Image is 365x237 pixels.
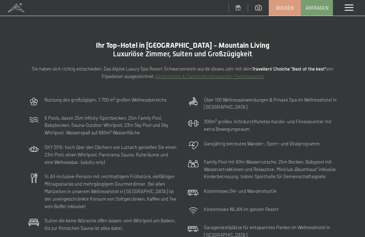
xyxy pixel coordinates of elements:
p: 6 Pools, davon 25m Infinity-Sportbecken, 25m Family Pool, Babybecken, Sauna-Outdoor Whirlpool, 23... [45,114,177,136]
p: Nutzung des großzügigen, 7.700 m² großen Wellnessbereichs [45,96,166,104]
span: Ihr Top-Hotel in [GEOGRAPHIC_DATA] - Mountain Living [96,41,269,50]
p: Über 100 Wellnessanwendungen & Private Spa im Wellnesshotel in [GEOGRAPHIC_DATA] [204,96,336,111]
span: Anfragen [305,5,329,11]
strong: Travellers' Choiche "Best of the best" [252,66,326,72]
p: Suiten die keine Wünsche offen lassen: vom Whirlpool am Balkon, bis zur finnischen Sauna ist alle... [45,217,177,232]
p: ¾ All-inclusive-Pension mit reichhaltigem Frühstück, vielfältigen Mittagssnacks und mehrgängigem ... [45,173,177,210]
p: 300m² großes, lichtdurchflutetes Kardio- und Fitnesscenter mit extra Bewegungsraum [204,118,336,133]
span: Buchen [276,5,294,11]
p: Kostenloses WLAN im ganzen Resort [204,206,279,213]
p: Ganzjährig betreutes Wander-, Sport- und Vitalprogramm [204,140,320,148]
a: Anfragen [301,0,333,15]
p: Sie haben sich richtig entschieden: Das Alpine Luxury Spa Resort Schwarzenstein wurde dieses Jahr... [29,65,336,80]
p: SKY SPA: hoch über den Dächern von Luttach genießen Sie einen 23m Pool, einen Whirlpool, Panorama... [45,144,177,166]
p: Kostenloses Ski- und Wandershuttle [204,187,277,195]
span: Luxuriöse Zimmer, Suiten und Großzügigkeit [113,50,252,58]
p: Family Pool mit 60m Wasserrutsche, 25m Becken, Babypool mit Wasserattraktionen und Relaxzone. Min... [204,158,336,180]
a: Buchen [269,0,300,15]
a: Kinderpreise & Familienkonbinationen- Familiensuiten [155,73,264,79]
